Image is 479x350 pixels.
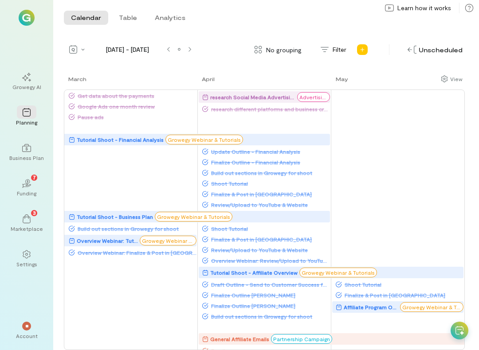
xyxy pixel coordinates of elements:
a: Business Plan [11,136,43,168]
a: March 2, 2025 [197,74,216,89]
span: Finalize Outline [PERSON_NAME] [208,302,330,309]
span: Review/Upload to YouTube & Website [208,246,330,253]
div: General Affiliate Emails [210,334,269,343]
div: Growegy Webinar & Tutorials [155,212,232,222]
span: Build out sections in Growegy for shoot [208,313,330,320]
span: Update Outline - Financial Analysis [208,148,330,155]
span: Finalize Outline - Financial Analysis [208,159,330,166]
span: Finalize & Post in [GEOGRAPHIC_DATA] [342,292,463,299]
div: May [336,75,348,82]
button: Calendar [64,11,108,25]
div: Growegy Webinar & Tutorials [165,135,243,144]
span: Overview Webinar: Finalize & Post in [GEOGRAPHIC_DATA] [75,249,196,256]
span: Overview Webinar: Review/Upload to YouTube & Website [208,257,330,264]
span: Shoot Tutorial [208,180,330,187]
button: Analytics [148,11,192,25]
div: Marketplace [11,225,43,232]
div: Tutorial Shoot - Business Plan [77,212,153,221]
div: Settings [16,261,37,268]
div: Partnership Campaign [271,334,332,344]
span: Shoot Tutorial [342,281,463,288]
a: Funding [11,172,43,204]
div: Unscheduled [405,43,465,57]
span: Build out sections in Growegy for shoot [208,169,330,176]
span: Get data about the payments [75,92,196,99]
a: Marketplace [11,207,43,239]
a: March 1, 2025 [64,74,88,89]
a: Settings [11,243,43,275]
a: Planning [11,101,43,133]
span: 3 [33,209,36,217]
a: Growegy AI [11,66,43,97]
div: Growegy Webinar & Tutorials [400,302,463,312]
div: View [450,75,463,83]
div: research Social Media Advertising [210,93,295,101]
div: Affiliate Program Overview [344,303,399,311]
span: No grouping [266,45,302,54]
span: Finalize Outline [PERSON_NAME] [208,292,330,299]
div: Add new [355,43,369,57]
span: 7 [33,173,36,181]
a: March 3, 2025 [331,74,350,89]
span: Pause ads [75,113,196,121]
div: April [202,75,215,82]
div: Tutorial Shoot - Financial Analysis [77,135,164,144]
div: Growegy Webinar & Tutorials [299,268,377,277]
span: Finalize & Post in [GEOGRAPHIC_DATA] [208,191,330,198]
div: Account [16,332,38,339]
div: Show columns [439,73,465,85]
div: Tutorial Shoot - Affiliate Overview [210,268,298,277]
span: Filter [333,45,346,54]
button: Table [112,11,144,25]
span: Review/Upload to YouTube & Website [208,201,330,208]
div: Advertising [297,92,330,102]
span: [DATE] - [DATE] [91,45,163,54]
div: Planning [16,119,37,126]
span: Draft Outline - Send to Customer Success for input from [PERSON_NAME] & [PERSON_NAME] [208,281,330,288]
div: Growegy Webinar & Tutorials [140,236,196,245]
span: Shoot Tutorial [208,225,330,232]
span: Finalize & Post in [GEOGRAPHIC_DATA] [208,236,330,243]
div: Business Plan [9,154,44,161]
span: research different platforms and business credit limitations (Instagram and Facebook to start) [208,105,330,113]
div: Growegy AI [12,83,41,90]
div: Funding [17,190,36,197]
span: Google Ads one month review [75,103,196,110]
div: Overview Webinar: Tutorial Shoot [77,236,138,245]
span: Build out sections in Growegy for shoot [75,225,196,232]
div: March [68,75,86,82]
span: Learn how it works [397,4,451,12]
